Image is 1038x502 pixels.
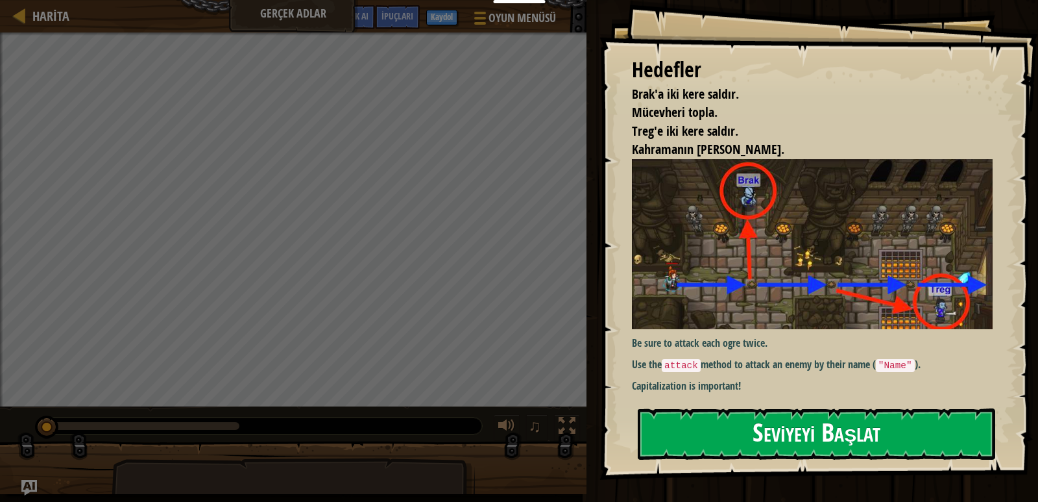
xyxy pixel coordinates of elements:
span: Ask AI [346,10,368,22]
li: Mücevheri topla. [616,103,989,122]
span: İpuçları [381,10,413,22]
span: Kahramanın [PERSON_NAME]. [632,140,784,158]
li: Kahramanın hayatta kalmalı. [616,140,989,159]
span: Treg'e iki kere saldır. [632,122,738,140]
button: Kaydol [426,10,457,25]
button: Oyun Menüsü [464,5,564,36]
span: Oyun Menüsü [489,10,556,27]
p: Capitalization is important! [632,379,1002,394]
button: ♫ [526,414,548,441]
span: Harita [32,7,69,25]
code: attack [662,359,701,372]
code: "Name" [876,359,915,372]
li: Treg'e iki kere saldır. [616,122,989,141]
button: Ask AI [340,5,375,29]
a: Harita [26,7,69,25]
button: Tam ekran değiştir [554,414,580,441]
span: ♫ [529,416,542,436]
div: Hedefler [632,55,993,85]
span: Brak'a iki kere saldır. [632,85,739,103]
button: Ask AI [21,480,37,496]
button: Sesi ayarla [494,414,520,441]
p: Be sure to attack each ogre twice. [632,336,1002,351]
li: Brak'a iki kere saldır. [616,85,989,104]
span: Mücevheri topla. [632,103,718,121]
p: Use the method to attack an enemy by their name ( ). [632,357,1002,373]
img: True names [632,159,1002,329]
button: Seviyeyi Başlat [638,408,995,460]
